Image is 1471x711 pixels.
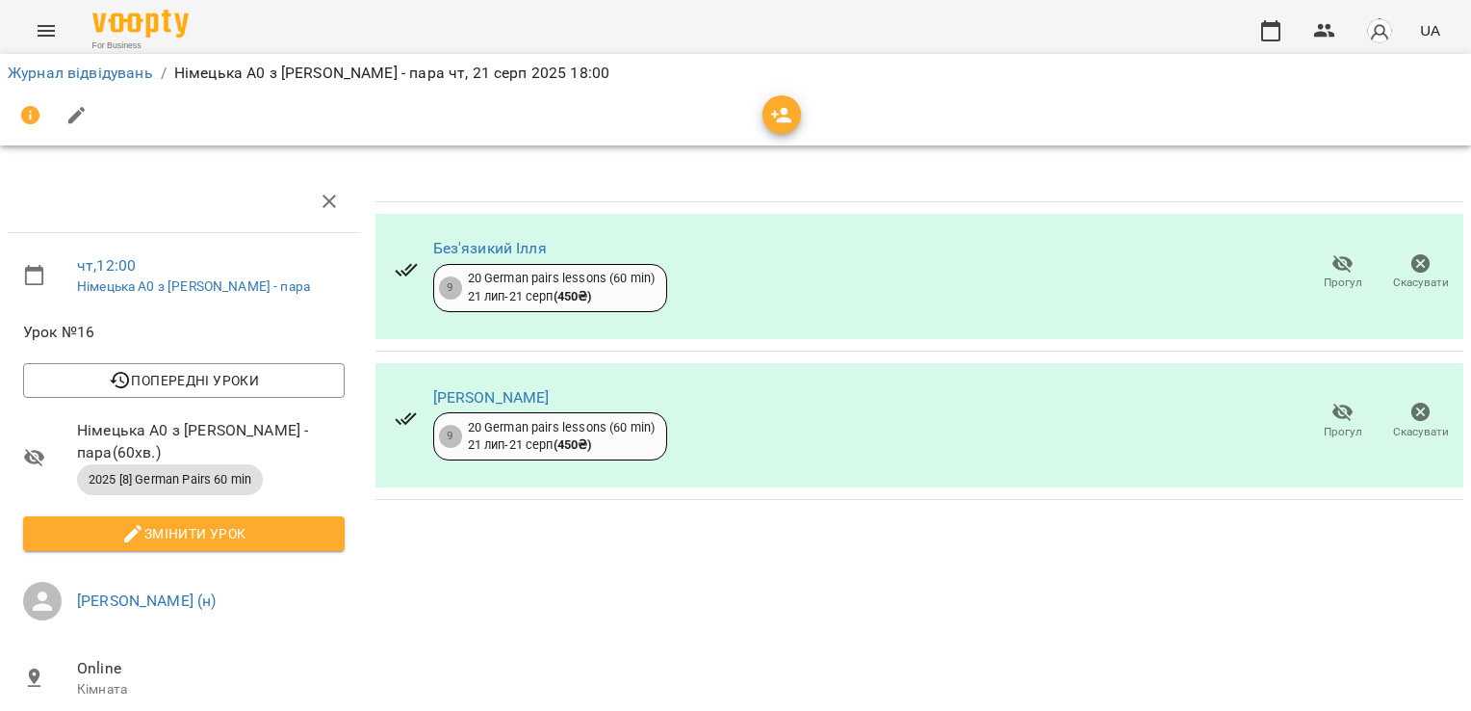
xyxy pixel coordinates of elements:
[23,363,345,398] button: Попередні уроки
[23,321,345,344] span: Урок №16
[8,62,1463,85] nav: breadcrumb
[161,62,167,85] li: /
[77,419,345,464] span: Німецька А0 з [PERSON_NAME] - пара ( 60 хв. )
[92,39,189,52] span: For Business
[439,425,462,448] div: 9
[1393,424,1449,440] span: Скасувати
[77,471,263,488] span: 2025 [8] German Pairs 60 min
[433,239,547,257] a: Без'язикий Ілля
[92,10,189,38] img: Voopty Logo
[77,278,310,294] a: Німецька А0 з [PERSON_NAME] - пара
[23,516,345,551] button: Змінити урок
[439,276,462,300] div: 9
[39,369,329,392] span: Попередні уроки
[1303,394,1381,448] button: Прогул
[1324,275,1362,291] span: Прогул
[174,62,609,85] p: Німецька А0 з [PERSON_NAME] - пара чт, 21 серп 2025 18:00
[468,270,656,305] div: 20 German pairs lessons (60 min) 21 лип - 21 серп
[1303,246,1381,300] button: Прогул
[554,437,592,452] b: ( 450 ₴ )
[8,64,153,82] a: Журнал відвідувань
[77,256,136,275] a: чт , 12:00
[1366,17,1393,44] img: avatar_s.png
[1324,424,1362,440] span: Прогул
[468,419,656,455] div: 20 German pairs lessons (60 min) 21 лип - 21 серп
[77,592,217,610] a: [PERSON_NAME] (н)
[23,8,69,54] button: Menu
[554,289,592,303] b: ( 450 ₴ )
[1412,13,1448,48] button: UA
[1381,246,1459,300] button: Скасувати
[77,657,345,680] span: Online
[433,388,550,407] a: [PERSON_NAME]
[39,522,329,545] span: Змінити урок
[1393,275,1449,291] span: Скасувати
[77,680,345,699] p: Кімната
[1420,20,1440,40] span: UA
[1381,394,1459,448] button: Скасувати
